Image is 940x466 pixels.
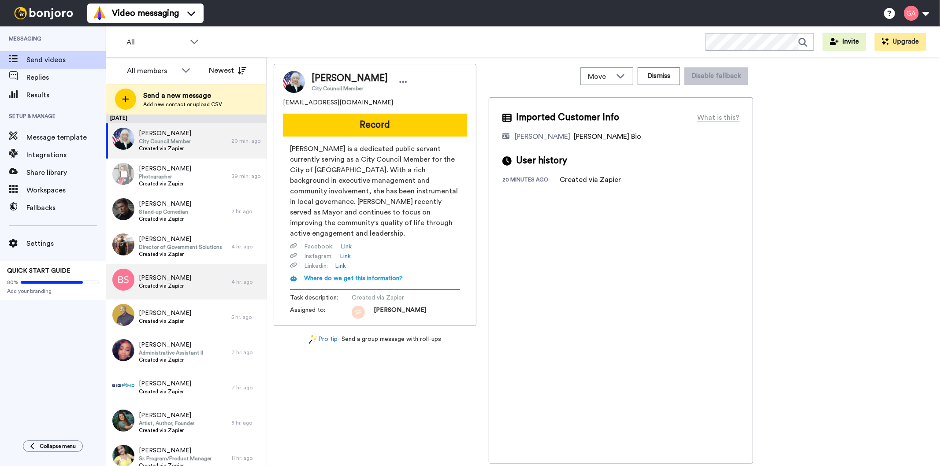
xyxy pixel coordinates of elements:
[26,203,106,213] span: Fallbacks
[93,6,107,20] img: vm-color.svg
[638,67,680,85] button: Dismiss
[139,356,203,363] span: Created via Zapier
[574,133,641,140] span: [PERSON_NAME] Bio
[202,62,253,79] button: Newest
[112,339,134,361] img: a32665ef-0bfe-49a2-a136-e77037e03c0c.jpg
[231,349,262,356] div: 7 hr. ago
[231,278,262,285] div: 4 hr. ago
[139,244,222,251] span: Director of Government Solutions
[304,252,333,261] span: Instagram :
[139,420,194,427] span: Artist, Author, Founder
[40,443,76,450] span: Collapse menu
[139,446,212,455] span: [PERSON_NAME]
[139,180,191,187] span: Created via Zapier
[139,309,191,318] span: [PERSON_NAME]
[312,85,388,92] span: City Council Member
[283,114,467,137] button: Record
[588,71,612,82] span: Move
[112,269,134,291] img: bs.png
[231,173,262,180] div: 39 min. ago
[312,72,388,85] span: [PERSON_NAME]
[139,200,191,208] span: [PERSON_NAME]
[274,335,476,344] div: - Send a group message with roll-ups
[231,419,262,426] div: 8 hr. ago
[290,144,460,239] span: [PERSON_NAME] is a dedicated public servant currently serving as a City Council Member for the Ci...
[139,340,203,349] span: [PERSON_NAME]
[139,164,191,173] span: [PERSON_NAME]
[304,242,334,251] span: Facebook :
[335,262,346,270] a: Link
[139,318,191,325] span: Created via Zapier
[106,115,267,123] div: [DATE]
[126,37,186,48] span: All
[502,176,560,185] div: 20 minutes ago
[7,279,19,286] span: 80%
[26,167,106,178] span: Share library
[560,174,621,185] div: Created via Zapier
[139,208,191,215] span: Stand-up Comedian
[139,388,191,395] span: Created via Zapier
[139,274,191,282] span: [PERSON_NAME]
[823,33,866,51] button: Invite
[290,306,352,319] span: Assigned to:
[231,384,262,391] div: 7 hr. ago
[516,111,619,124] span: Imported Customer Info
[23,440,83,452] button: Collapse menu
[304,262,328,270] span: Linkedin :
[139,145,191,152] span: Created via Zapier
[112,198,134,220] img: b877d763-a045-44be-a533-2e040b58af48.jpg
[684,67,748,85] button: Disable fallback
[309,335,338,344] a: Pro tip
[26,150,106,160] span: Integrations
[112,410,134,432] img: 9aa9a96f-ec66-40d9-ac27-f7e4b78008c0.jpg
[26,238,106,249] span: Settings
[112,233,134,255] img: 3907d990-606d-442a-9873-929a7c75f6dc.jpg
[26,90,106,100] span: Results
[139,379,191,388] span: [PERSON_NAME]
[143,90,222,101] span: Send a new message
[26,185,106,196] span: Workspaces
[374,306,426,319] span: [PERSON_NAME]
[231,137,262,144] div: 20 min. ago
[139,455,212,462] span: Sr. Program/Product Manager
[139,411,194,420] span: [PERSON_NAME]
[341,242,352,251] a: Link
[139,427,194,434] span: Created via Zapier
[352,306,365,319] img: sf.png
[139,235,222,244] span: [PERSON_NAME]
[112,128,134,150] img: 1e252e3d-ba95-47fd-a903-8e74608a9eaf.jpg
[139,251,222,258] span: Created via Zapier
[340,252,351,261] a: Link
[875,33,926,51] button: Upgrade
[139,129,191,138] span: [PERSON_NAME]
[516,154,567,167] span: User history
[112,7,179,19] span: Video messaging
[309,335,317,344] img: magic-wand.svg
[127,66,177,76] div: All members
[143,101,222,108] span: Add new contact or upload CSV
[26,72,106,83] span: Replies
[352,293,435,302] span: Created via Zapier
[231,455,262,462] div: 11 hr. ago
[283,71,305,93] img: Image of Debra Jones
[11,7,77,19] img: bj-logo-header-white.svg
[26,132,106,143] span: Message template
[7,288,99,295] span: Add your branding
[26,55,106,65] span: Send videos
[231,314,262,321] div: 5 hr. ago
[231,243,262,250] div: 4 hr. ago
[515,131,570,142] div: [PERSON_NAME]
[7,268,71,274] span: QUICK START GUIDE
[231,208,262,215] div: 2 hr. ago
[283,98,393,107] span: [EMAIL_ADDRESS][DOMAIN_NAME]
[112,374,134,396] img: d6f99164-4cba-4c88-bb54-ccf59e123362.jpg
[290,293,352,302] span: Task description :
[139,138,191,145] span: City Council Member
[697,112,739,123] div: What is this?
[139,215,191,222] span: Created via Zapier
[139,349,203,356] span: Administrative Assistant II
[139,173,191,180] span: Photographer
[112,304,134,326] img: e20bd2e7-15c7-41f2-a2d4-303b5f92e0be.jpg
[304,275,403,281] span: Where do we get this information?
